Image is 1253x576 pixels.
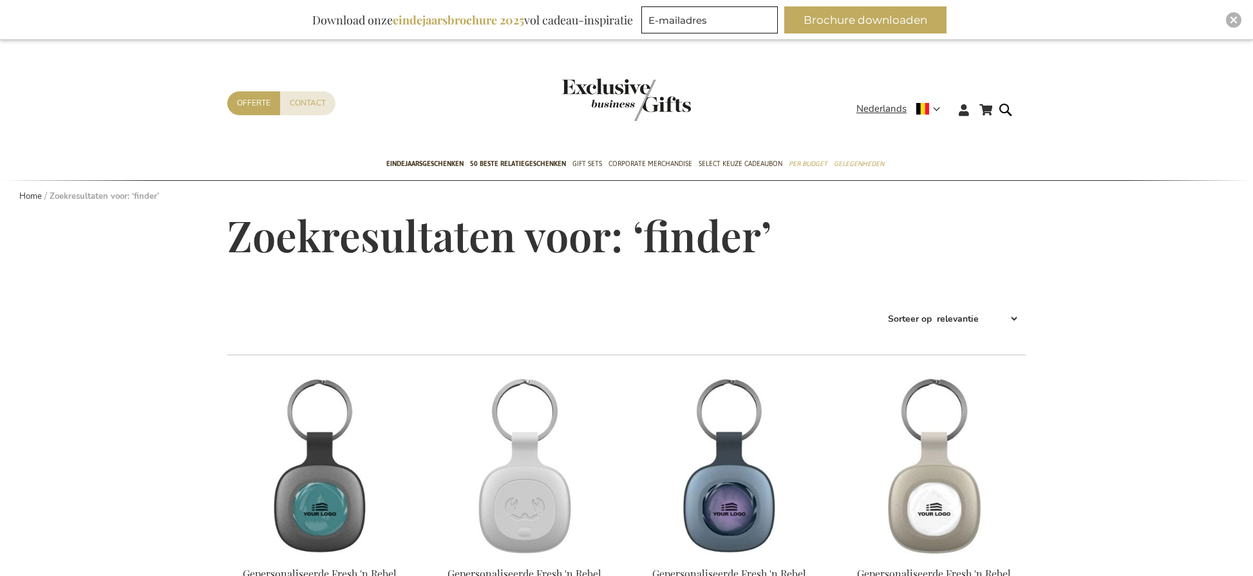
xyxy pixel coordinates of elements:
[572,157,602,171] span: Gift Sets
[227,376,411,556] img: Personalised Fresh 'n Rebel Smart Finder - Storm Grey
[641,6,782,37] form: marketing offers and promotions
[789,157,827,171] span: Per Budget
[227,207,771,263] span: Zoekresultaten voor: ‘finder’
[562,79,626,121] a: store logo
[1226,12,1241,28] div: Close
[432,376,616,556] img: Gepersonaliseerde Fresh 'n Rebel Smart Finder - Ijsgrijs
[306,6,639,33] div: Download onze vol cadeau-inspiratie
[227,91,280,115] a: Offerte
[227,551,411,563] a: Personalised Fresh 'n Rebel Smart Finder - Storm Grey
[842,376,1026,556] img: Personalised Fresh 'n Rebel Smart Finder - Silky Sand
[834,157,884,171] span: Gelegenheden
[1230,16,1238,24] img: Close
[470,157,566,171] span: 50 beste relatiegeschenken
[637,376,821,556] img: Personalised Fresh 'n Rebel Smart Finder - Dive Blue
[280,91,335,115] a: Contact
[856,102,907,116] span: Nederlands
[50,190,159,202] strong: Zoekresultaten voor: ‘finder’
[842,551,1026,563] a: Personalised Fresh 'n Rebel Smart Finder - Silky Sand
[562,79,691,121] img: Exclusive Business gifts logo
[641,6,778,33] input: E-mailadres
[784,6,947,33] button: Brochure downloaden
[19,190,42,202] a: Home
[393,12,524,28] b: eindejaarsbrochure 2025
[608,157,692,171] span: Corporate Merchandise
[386,157,464,171] span: Eindejaarsgeschenken
[699,157,782,171] span: Select Keuze Cadeaubon
[888,313,932,325] label: Sorteer op
[637,551,821,563] a: Personalised Fresh 'n Rebel Smart Finder - Dive Blue
[856,102,948,116] div: Nederlands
